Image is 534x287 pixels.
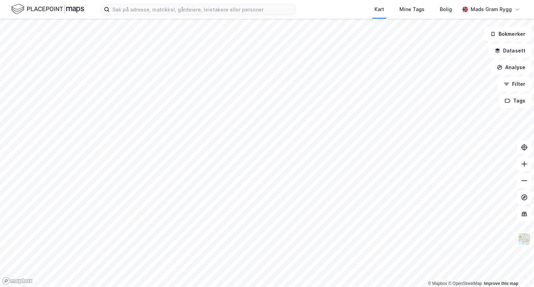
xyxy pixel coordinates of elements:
[2,277,33,285] a: Mapbox homepage
[499,94,531,108] button: Tags
[399,5,424,14] div: Mine Tags
[471,5,512,14] div: Mads Gram Rygg
[498,77,531,91] button: Filter
[499,254,534,287] iframe: Chat Widget
[484,27,531,41] button: Bokmerker
[489,44,531,58] button: Datasett
[518,232,531,246] img: Z
[428,281,447,286] a: Mapbox
[11,3,84,15] img: logo.f888ab2527a4732fd821a326f86c7f29.svg
[484,281,518,286] a: Improve this map
[374,5,384,14] div: Kart
[110,4,295,15] input: Søk på adresse, matrikkel, gårdeiere, leietakere eller personer
[491,60,531,74] button: Analyse
[440,5,452,14] div: Bolig
[499,254,534,287] div: Kontrollprogram for chat
[448,281,482,286] a: OpenStreetMap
